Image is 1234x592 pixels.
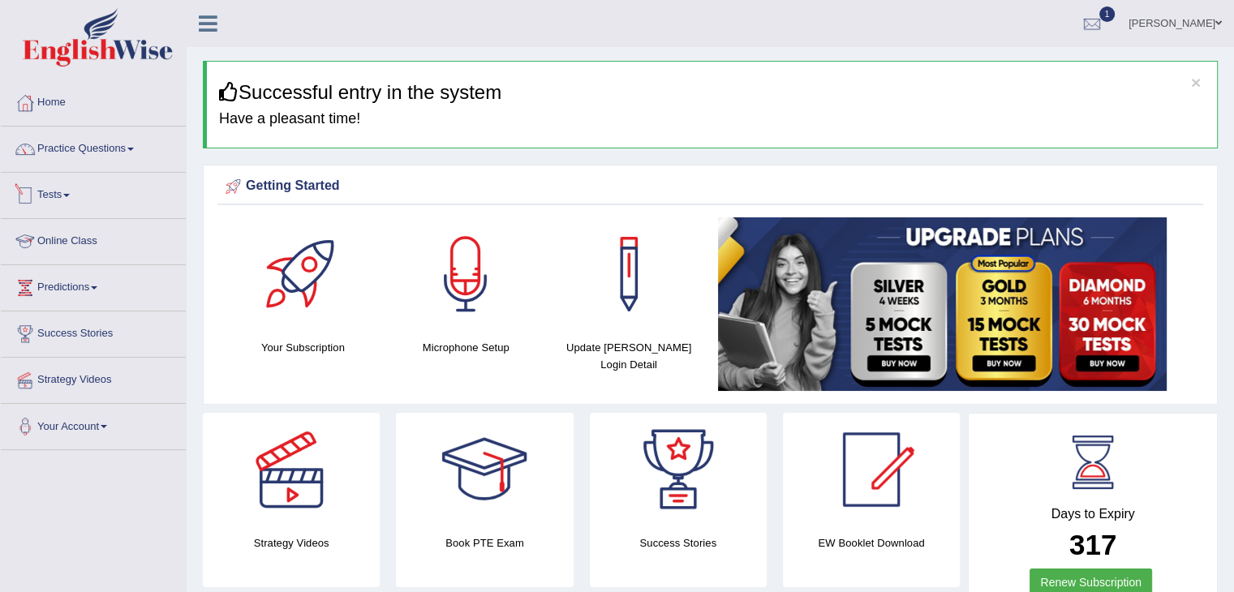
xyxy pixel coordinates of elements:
[1,173,186,213] a: Tests
[1,358,186,398] a: Strategy Videos
[221,174,1199,199] div: Getting Started
[556,339,703,373] h4: Update [PERSON_NAME] Login Detail
[1099,6,1116,22] span: 1
[230,339,376,356] h4: Your Subscription
[219,82,1205,103] h3: Successful entry in the system
[1,265,186,306] a: Predictions
[203,534,380,551] h4: Strategy Videos
[590,534,767,551] h4: Success Stories
[393,339,540,356] h4: Microphone Setup
[718,217,1167,391] img: small5.jpg
[396,534,573,551] h4: Book PTE Exam
[783,534,960,551] h4: EW Booklet Download
[1,127,186,167] a: Practice Questions
[1069,529,1116,560] b: 317
[987,507,1199,521] h4: Days to Expiry
[1191,74,1201,91] button: ×
[1,80,186,121] a: Home
[219,111,1205,127] h4: Have a pleasant time!
[1,219,186,260] a: Online Class
[1,311,186,352] a: Success Stories
[1,404,186,444] a: Your Account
